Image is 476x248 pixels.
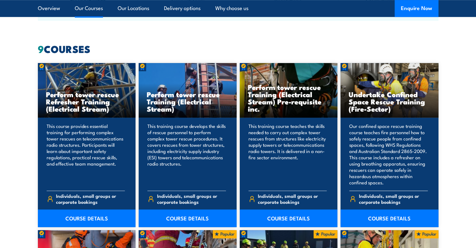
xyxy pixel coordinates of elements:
[240,209,338,227] a: COURSE DETAILS
[147,91,228,112] h3: Perform tower rescue Training (Electrical Stream)
[139,209,237,227] a: COURSE DETAILS
[47,123,125,186] p: This course provides essential training for performing complex tower rescues on telecommunication...
[248,123,327,186] p: This training course teaches the skills needed to carry out complex tower rescues from structures...
[38,209,136,227] a: COURSE DETAILS
[359,193,428,205] span: Individuals, small groups or corporate bookings
[349,91,430,112] h3: Undertake Confined Space Rescue Training (Fire-Sector)
[157,193,226,205] span: Individuals, small groups or corporate bookings
[147,123,226,186] p: This training course develops the skills of rescue personnel to perform complex tower rescue proc...
[349,123,428,186] p: Our confined space rescue training course teaches fire personnel how to safely rescue people from...
[38,41,44,56] strong: 9
[38,44,438,53] h2: COURSES
[340,209,438,227] a: COURSE DETAILS
[258,193,327,205] span: Individuals, small groups or corporate bookings
[248,83,330,112] h3: Perform tower rescue Training (Electrical Stream) Pre-requisite inc.
[46,91,128,112] h3: Perform tower rescue Refresher Training (Electrical Stream)
[56,193,125,205] span: Individuals, small groups or corporate bookings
